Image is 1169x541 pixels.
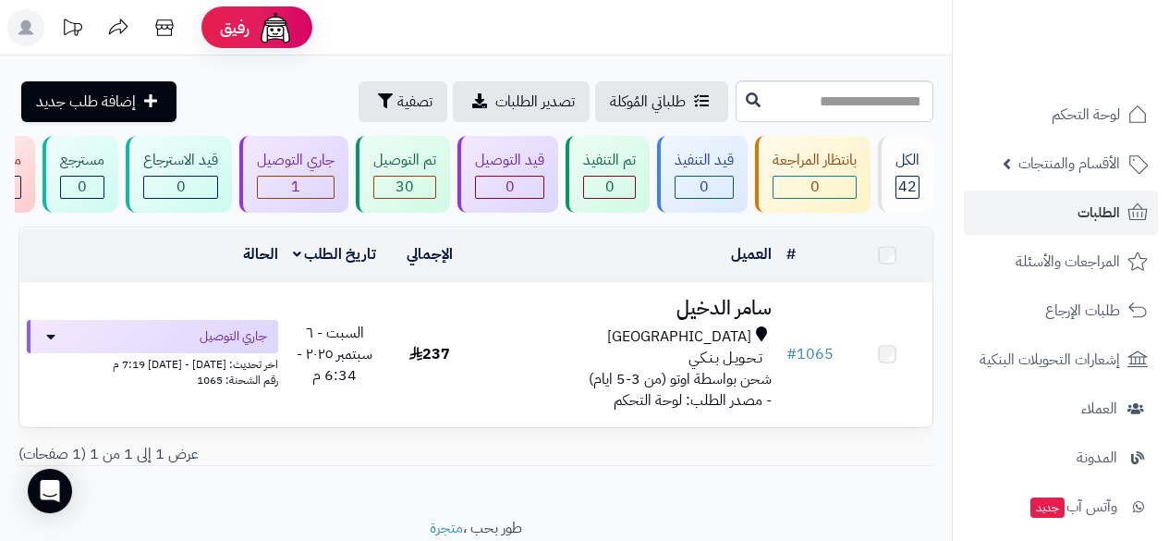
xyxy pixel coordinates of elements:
[874,136,937,213] a: الكل42
[607,326,751,348] span: [GEOGRAPHIC_DATA]
[562,136,653,213] a: تم التنفيذ 0
[964,289,1158,333] a: طلبات الإرجاع
[773,177,856,198] div: 0
[21,81,177,122] a: إضافة طلب جديد
[964,387,1158,431] a: العملاء
[236,136,352,213] a: جاري التوصيل 1
[27,353,278,373] div: اخر تحديث: [DATE] - [DATE] 7:19 م
[1030,498,1065,518] span: جديد
[197,372,278,388] span: رقم الشحنة: 1065
[1018,151,1120,177] span: الأقسام والمنتجات
[1029,494,1117,520] span: وآتس آب
[122,136,236,213] a: قيد الاسترجاع 0
[476,177,543,198] div: 0
[964,485,1158,529] a: وآتس آبجديد
[454,136,562,213] a: قيد التوصيل 0
[243,243,278,265] a: الحالة
[505,176,515,198] span: 0
[60,150,104,171] div: مسترجع
[731,243,772,265] a: العميل
[700,176,709,198] span: 0
[5,444,476,465] div: عرض 1 إلى 1 من 1 (1 صفحات)
[78,176,87,198] span: 0
[143,150,218,171] div: قيد الاسترجاع
[374,177,435,198] div: 30
[475,283,779,426] td: - مصدر الطلب: لوحة التحكم
[786,343,797,365] span: #
[39,136,122,213] a: مسترجع 0
[200,327,267,346] span: جاري التوصيل
[352,136,454,213] a: تم التوصيل 30
[28,469,72,513] div: Open Intercom Messenger
[675,150,734,171] div: قيد التنفيذ
[373,150,436,171] div: تم التوصيل
[810,176,820,198] span: 0
[653,136,751,213] a: قيد التنفيذ 0
[495,91,575,113] span: تصدير الطلبات
[1016,249,1120,275] span: المراجعات والأسئلة
[257,9,294,46] img: ai-face.png
[1078,200,1120,226] span: الطلبات
[1077,445,1117,471] span: المدونة
[36,91,136,113] span: إضافة طلب جديد
[589,368,772,390] span: شحن بواسطة اوتو (من 3-5 ايام)
[1052,102,1120,128] span: لوحة التحكم
[1081,396,1117,422] span: العملاء
[964,436,1158,480] a: المدونة
[898,176,917,198] span: 42
[407,243,453,265] a: الإجمالي
[297,322,372,387] span: السبت - ٦ سبتمبر ٢٠٢٥ - 6:34 م
[409,343,450,365] span: 237
[676,177,733,198] div: 0
[895,150,919,171] div: الكل
[475,150,544,171] div: قيد التوصيل
[220,17,250,39] span: رفيق
[964,240,1158,284] a: المراجعات والأسئلة
[453,81,590,122] a: تصدير الطلبات
[257,150,335,171] div: جاري التوصيل
[773,150,857,171] div: بانتظار المراجعة
[291,176,300,198] span: 1
[964,191,1158,235] a: الطلبات
[751,136,874,213] a: بانتظار المراجعة 0
[595,81,728,122] a: طلباتي المُوكلة
[688,348,762,369] span: تـحـويـل بـنـكـي
[61,177,104,198] div: 0
[293,243,377,265] a: تاريخ الطلب
[583,150,636,171] div: تم التنفيذ
[964,92,1158,137] a: لوحة التحكم
[258,177,334,198] div: 1
[144,177,217,198] div: 0
[397,91,432,113] span: تصفية
[396,176,414,198] span: 30
[177,176,186,198] span: 0
[359,81,447,122] button: تصفية
[786,343,834,365] a: #1065
[610,91,686,113] span: طلباتي المُوكلة
[964,338,1158,382] a: إشعارات التحويلات البنكية
[584,177,635,198] div: 0
[605,176,615,198] span: 0
[1045,298,1120,324] span: طلبات الإرجاع
[786,243,796,265] a: #
[482,298,772,319] h3: سامر الدخيل
[49,9,95,51] a: تحديثات المنصة
[980,347,1120,373] span: إشعارات التحويلات البنكية
[430,517,463,539] a: متجرة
